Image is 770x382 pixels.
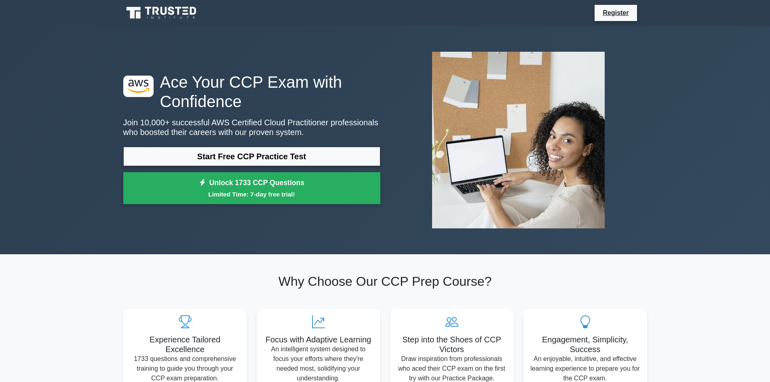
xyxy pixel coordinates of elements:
[598,8,633,18] a: Register
[123,274,647,289] h2: Why Choose Our CCP Prep Course?
[123,72,380,111] h1: Ace Your CCP Exam with Confidence
[530,335,641,354] h5: Engagement, Simplicity, Success
[123,118,380,137] p: Join 10,000+ successful AWS Certified Cloud Practitioner professionals who boosted their careers ...
[123,147,380,166] a: Start Free CCP Practice Test
[397,335,507,354] h5: Step into the Shoes of CCP Victors
[130,335,240,354] h5: Experience Tailored Excellence
[123,172,380,205] a: Unlock 1733 CCP QuestionsLimited Time: 7-day free trial!
[133,190,370,199] small: Limited Time: 7-day free trial!
[263,335,374,344] h5: Focus with Adaptive Learning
